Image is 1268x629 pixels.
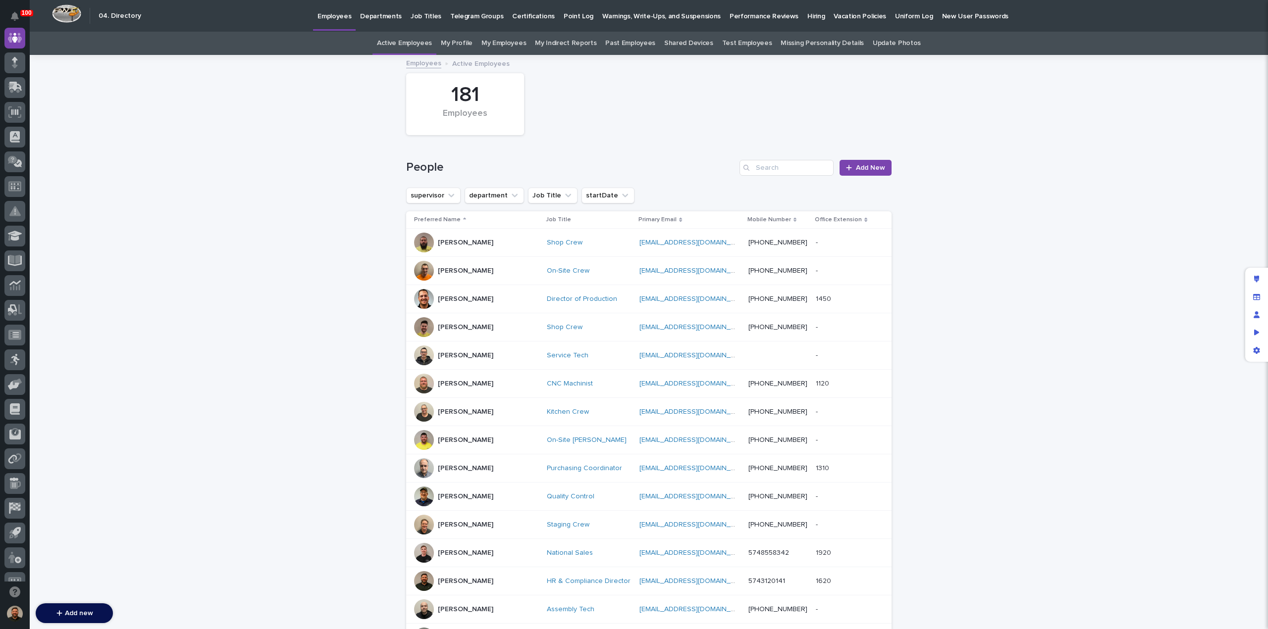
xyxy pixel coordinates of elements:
div: Start new chat [34,110,162,120]
p: - [816,406,820,416]
tr: [PERSON_NAME]Shop Crew [EMAIL_ADDRESS][DOMAIN_NAME] [PHONE_NUMBER]-- [406,229,892,257]
img: Workspace Logo [52,4,81,23]
span: Help Docs [20,159,54,169]
span: Onboarding Call [72,159,126,169]
a: [EMAIL_ADDRESS][DOMAIN_NAME] [639,295,751,302]
a: [EMAIL_ADDRESS][DOMAIN_NAME] [639,380,751,387]
a: [PHONE_NUMBER] [748,606,807,613]
p: Office Extension [815,214,862,225]
a: [PHONE_NUMBER] [748,493,807,500]
a: [PHONE_NUMBER] [748,239,807,246]
a: Purchasing Coordinator [547,464,622,473]
p: [PERSON_NAME] [438,295,493,303]
tr: [PERSON_NAME]National Sales [EMAIL_ADDRESS][DOMAIN_NAME] 574855834219201920 [406,539,892,567]
a: [EMAIL_ADDRESS][DOMAIN_NAME] [639,239,751,246]
tr: [PERSON_NAME]Quality Control [EMAIL_ADDRESS][DOMAIN_NAME] [PHONE_NUMBER]-- [406,483,892,511]
img: 1736555164131-43832dd5-751b-4058-ba23-39d91318e5a0 [10,110,28,128]
div: Manage users [1248,306,1266,324]
button: Add new [36,603,113,623]
p: [PERSON_NAME] [438,239,493,247]
button: department [465,188,524,203]
p: Job Title [546,214,571,225]
a: 🔗Onboarding Call [58,155,130,173]
a: [PHONE_NUMBER] [748,521,807,528]
p: Mobile Number [747,214,791,225]
a: [PHONE_NUMBER] [748,324,807,331]
a: On-Site [PERSON_NAME] [547,436,627,444]
div: We're available if you need us! [34,120,125,128]
button: Open support chat [4,581,25,602]
tr: [PERSON_NAME]CNC Machinist [EMAIL_ADDRESS][DOMAIN_NAME] [PHONE_NUMBER]11201120 [406,370,892,398]
div: Notifications100 [12,12,25,28]
a: Service Tech [547,351,588,360]
button: users-avatar [4,603,25,624]
a: Quality Control [547,492,594,501]
button: Job Title [528,188,578,203]
p: - [816,519,820,529]
p: Preferred Name [414,214,461,225]
span: Add New [856,164,885,171]
p: 1450 [816,293,833,303]
a: Employees [406,57,441,68]
tr: [PERSON_NAME]Purchasing Coordinator [EMAIL_ADDRESS][DOMAIN_NAME] [PHONE_NUMBER]13101310 [406,454,892,483]
a: [PHONE_NUMBER] [748,267,807,274]
a: CNC Machinist [547,380,593,388]
p: [PERSON_NAME] [438,549,493,557]
p: Welcome 👋 [10,39,180,55]
p: 1920 [816,547,833,557]
a: Kitchen Crew [547,408,589,416]
a: National Sales [547,549,593,557]
a: HR & Compliance Director [547,577,631,585]
p: - [816,603,820,614]
a: [EMAIL_ADDRESS][DOMAIN_NAME] [639,578,751,584]
a: 📖Help Docs [6,155,58,173]
a: [EMAIL_ADDRESS][DOMAIN_NAME] [639,267,751,274]
p: - [816,490,820,501]
a: [EMAIL_ADDRESS][DOMAIN_NAME] [639,521,751,528]
tr: [PERSON_NAME]Staging Crew [EMAIL_ADDRESS][DOMAIN_NAME] [PHONE_NUMBER]-- [406,511,892,539]
p: - [816,265,820,275]
a: [PHONE_NUMBER] [748,295,807,302]
tr: [PERSON_NAME]On-Site Crew [EMAIL_ADDRESS][DOMAIN_NAME] [PHONE_NUMBER]-- [406,257,892,285]
div: Preview as [1248,324,1266,341]
button: Notifications [4,6,25,27]
a: Update Photos [873,32,921,55]
p: [PERSON_NAME] [438,605,493,614]
p: [PERSON_NAME] [438,267,493,275]
a: On-Site Crew [547,267,589,275]
a: 5743120141 [748,578,785,584]
div: Edit layout [1248,270,1266,288]
p: [PERSON_NAME] [438,492,493,501]
p: 100 [22,9,32,16]
tr: [PERSON_NAME]Director of Production [EMAIL_ADDRESS][DOMAIN_NAME] [PHONE_NUMBER]14501450 [406,285,892,313]
p: [PERSON_NAME] [438,408,493,416]
a: [EMAIL_ADDRESS][DOMAIN_NAME] [639,549,751,556]
div: App settings [1248,341,1266,359]
a: My Indirect Reports [535,32,596,55]
a: Staging Crew [547,521,589,529]
div: 🔗 [62,160,70,168]
p: 1310 [816,462,831,473]
tr: [PERSON_NAME]Service Tech [EMAIL_ADDRESS][DOMAIN_NAME] -- [406,341,892,370]
a: My Profile [441,32,473,55]
tr: [PERSON_NAME]On-Site [PERSON_NAME] [EMAIL_ADDRESS][DOMAIN_NAME] [PHONE_NUMBER]-- [406,426,892,454]
a: [EMAIL_ADDRESS][DOMAIN_NAME] [639,408,751,415]
div: 181 [423,83,507,107]
div: Employees [423,108,507,129]
a: Past Employees [605,32,655,55]
p: 1120 [816,378,831,388]
p: [PERSON_NAME] [438,323,493,332]
a: Test Employees [722,32,772,55]
p: [PERSON_NAME] [438,464,493,473]
p: - [816,434,820,444]
a: [PHONE_NUMBER] [748,408,807,415]
input: Search [740,160,834,176]
p: - [816,321,820,332]
h1: People [406,160,736,175]
p: [PERSON_NAME] [438,436,493,444]
a: Assembly Tech [547,605,594,614]
p: 1620 [816,575,833,585]
p: [PERSON_NAME] [438,577,493,585]
div: 📖 [10,160,18,168]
